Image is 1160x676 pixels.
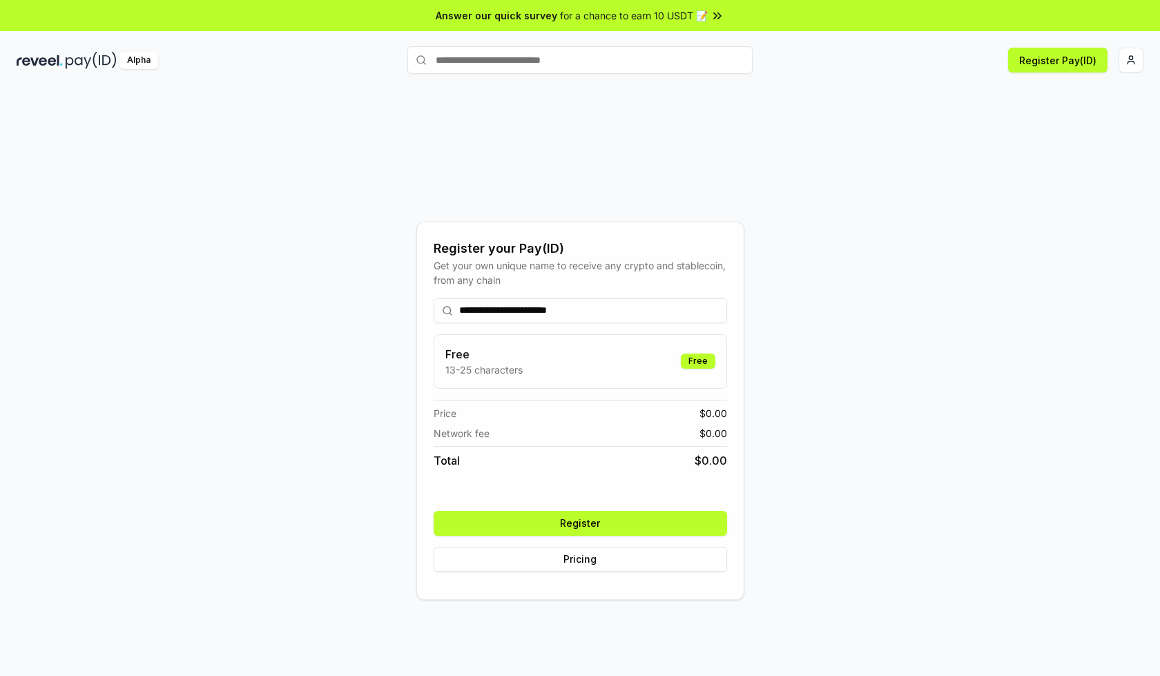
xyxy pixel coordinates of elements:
span: $ 0.00 [695,452,727,469]
div: Free [681,354,715,369]
span: Price [434,406,456,421]
img: reveel_dark [17,52,63,69]
span: Network fee [434,426,490,441]
span: $ 0.00 [699,406,727,421]
button: Register Pay(ID) [1008,48,1108,73]
span: Total [434,452,460,469]
span: for a chance to earn 10 USDT 📝 [560,8,708,23]
p: 13-25 characters [445,363,523,377]
span: $ 0.00 [699,426,727,441]
button: Pricing [434,547,727,572]
div: Alpha [119,52,158,69]
div: Get your own unique name to receive any crypto and stablecoin, from any chain [434,258,727,287]
span: Answer our quick survey [436,8,557,23]
h3: Free [445,346,523,363]
img: pay_id [66,52,117,69]
button: Register [434,511,727,536]
div: Register your Pay(ID) [434,239,727,258]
